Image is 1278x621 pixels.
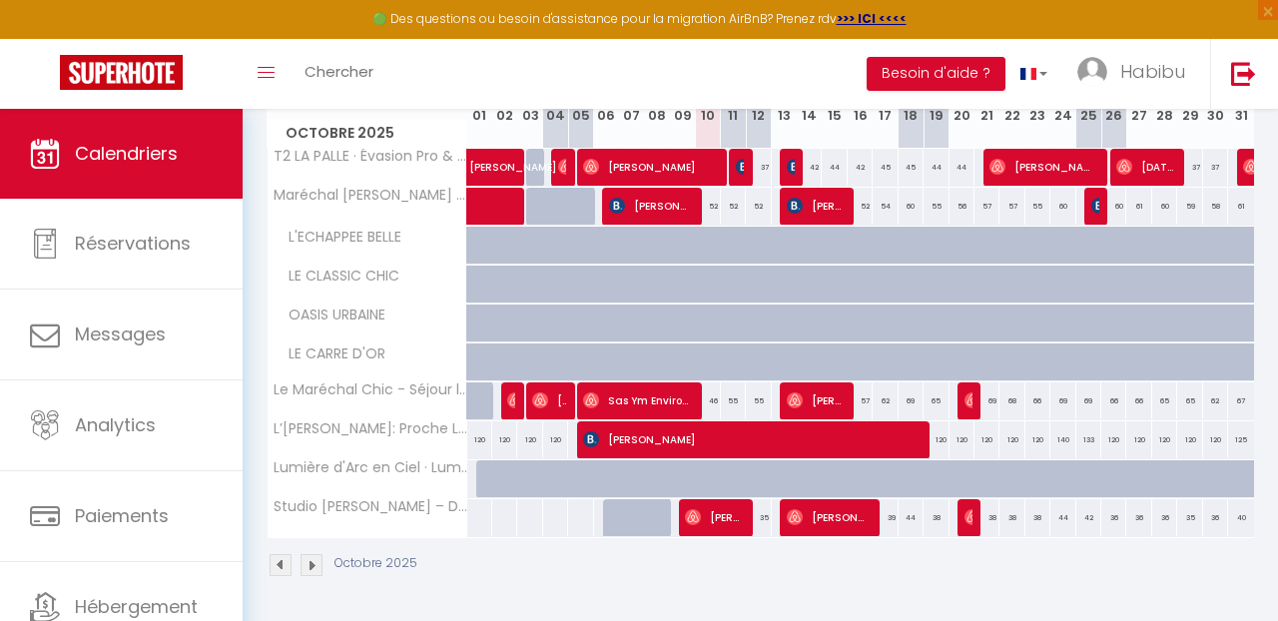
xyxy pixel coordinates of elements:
[721,188,746,225] div: 52
[1126,382,1151,419] div: 66
[924,421,949,458] div: 120
[873,499,898,536] div: 39
[1152,421,1177,458] div: 120
[1101,382,1126,419] div: 66
[1101,421,1126,458] div: 120
[999,382,1024,419] div: 68
[974,499,999,536] div: 38
[271,149,470,164] span: T2 LA PALLE · Évasion Pro & Fun à [GEOGRAPHIC_DATA] - Proche HPL
[1231,61,1256,86] img: logout
[75,503,169,528] span: Paiements
[746,382,771,419] div: 55
[1177,421,1202,458] div: 120
[899,499,924,536] div: 44
[583,381,691,419] span: Sas Ym Environnement Maoukil
[1177,382,1202,419] div: 65
[867,57,1005,91] button: Besoin d'aide ?
[1152,382,1177,419] div: 65
[873,149,898,186] div: 45
[271,421,470,436] span: L’[PERSON_NAME]: Proche Lyon, Terrasse BBQ & Parking
[75,412,156,437] span: Analytics
[1203,421,1228,458] div: 120
[695,382,720,419] div: 46
[1203,382,1228,419] div: 62
[950,421,974,458] div: 120
[924,499,949,536] div: 38
[459,149,484,187] a: [PERSON_NAME]
[517,421,542,458] div: 120
[1101,499,1126,536] div: 36
[924,149,949,186] div: 44
[1091,187,1099,225] span: [PERSON_NAME]
[1050,499,1075,536] div: 44
[787,148,795,186] span: [PERSON_NAME] To Ngoc
[999,499,1024,536] div: 38
[873,188,898,225] div: 54
[1177,188,1202,225] div: 59
[1177,149,1202,186] div: 37
[787,381,845,419] span: [PERSON_NAME]
[899,382,924,419] div: 69
[1116,148,1174,186] span: [DATE][PERSON_NAME]
[721,382,746,419] div: 55
[787,498,870,536] span: [PERSON_NAME]
[1126,188,1151,225] div: 61
[989,148,1097,186] span: [PERSON_NAME]
[271,227,406,249] span: L'ECHAPPEE BELLE
[1203,188,1228,225] div: 58
[1203,149,1228,186] div: 37
[1177,499,1202,536] div: 35
[1228,499,1254,536] div: 40
[787,187,845,225] span: [PERSON_NAME]
[271,305,390,326] span: OASIS URBAINE
[1025,188,1050,225] div: 55
[1126,421,1151,458] div: 120
[469,138,561,176] span: [PERSON_NAME]
[797,149,822,186] div: 42
[1152,499,1177,536] div: 36
[1228,188,1254,225] div: 61
[271,499,470,514] span: Studio [PERSON_NAME] – Détente et élégance
[1101,188,1126,225] div: 60
[974,188,999,225] div: 57
[60,55,183,90] img: Super Booking
[532,381,565,419] span: [PERSON_NAME]
[848,188,873,225] div: 52
[950,188,974,225] div: 56
[924,382,949,419] div: 65
[268,119,466,148] span: Octobre 2025
[1203,499,1228,536] div: 36
[583,148,716,186] span: [PERSON_NAME]
[848,149,873,186] div: 42
[924,188,949,225] div: 55
[685,498,743,536] span: [PERSON_NAME]
[609,187,692,225] span: [PERSON_NAME]
[467,421,492,458] div: 120
[1050,382,1075,419] div: 69
[1050,421,1075,458] div: 140
[271,343,390,365] span: LE CARRE D'OR
[492,421,517,458] div: 120
[271,188,470,203] span: Maréchal [PERSON_NAME] & Espace: [GEOGRAPHIC_DATA] et Pilat à votre Portée
[271,266,404,288] span: LE CLASSIC CHIC
[964,498,972,536] span: [PERSON_NAME]
[1076,499,1101,536] div: 42
[543,421,568,458] div: 120
[999,188,1024,225] div: 57
[899,188,924,225] div: 60
[873,382,898,419] div: 62
[746,188,771,225] div: 52
[1050,188,1075,225] div: 60
[75,594,198,619] span: Hébergement
[1076,382,1101,419] div: 69
[822,149,847,186] div: 44
[305,61,373,82] span: Chercher
[1077,57,1107,87] img: ...
[746,499,771,536] div: 35
[1076,421,1101,458] div: 133
[1025,421,1050,458] div: 120
[75,321,166,346] span: Messages
[1126,499,1151,536] div: 36
[507,381,515,419] span: [PERSON_NAME]
[746,149,771,186] div: 37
